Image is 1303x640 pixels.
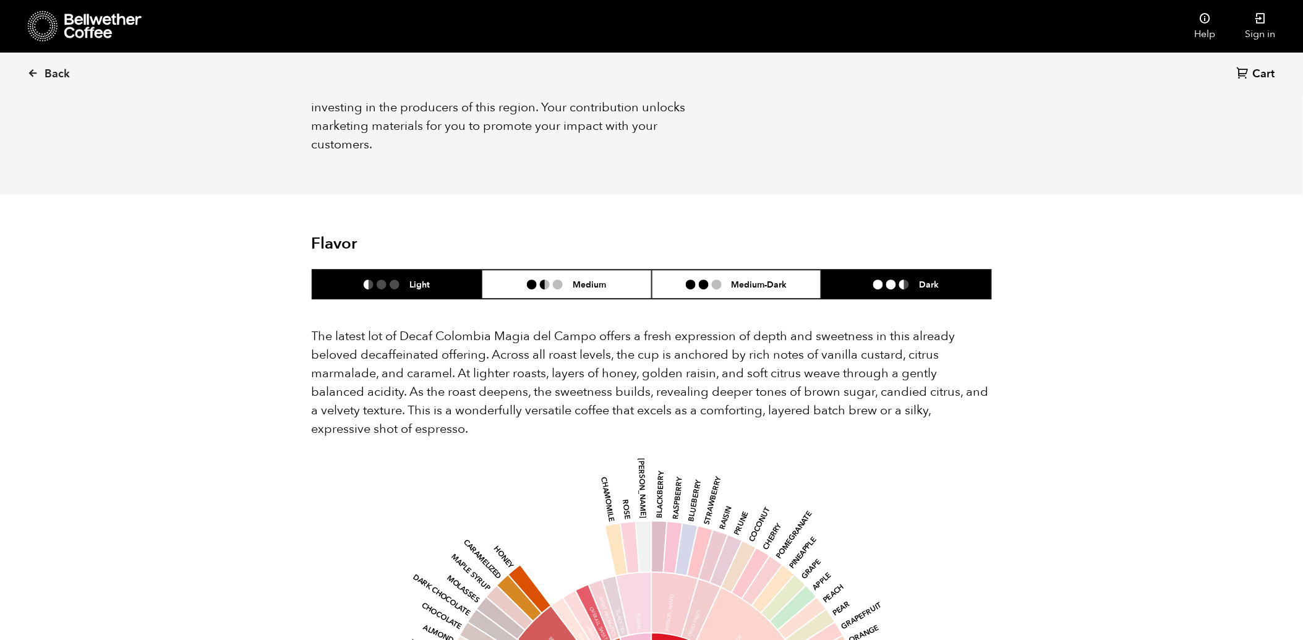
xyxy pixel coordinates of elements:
a: Cart [1237,66,1278,83]
p: The latest lot of Decaf Colombia Magia del Campo offers a fresh expression of depth and sweetness... [312,327,992,438]
h6: Medium-Dark [732,279,787,289]
h6: Light [409,279,430,289]
h6: Medium [573,279,606,289]
span: Back [45,67,70,82]
span: Cart [1253,67,1275,82]
h6: Dark [919,279,939,289]
h2: Flavor [312,234,539,254]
